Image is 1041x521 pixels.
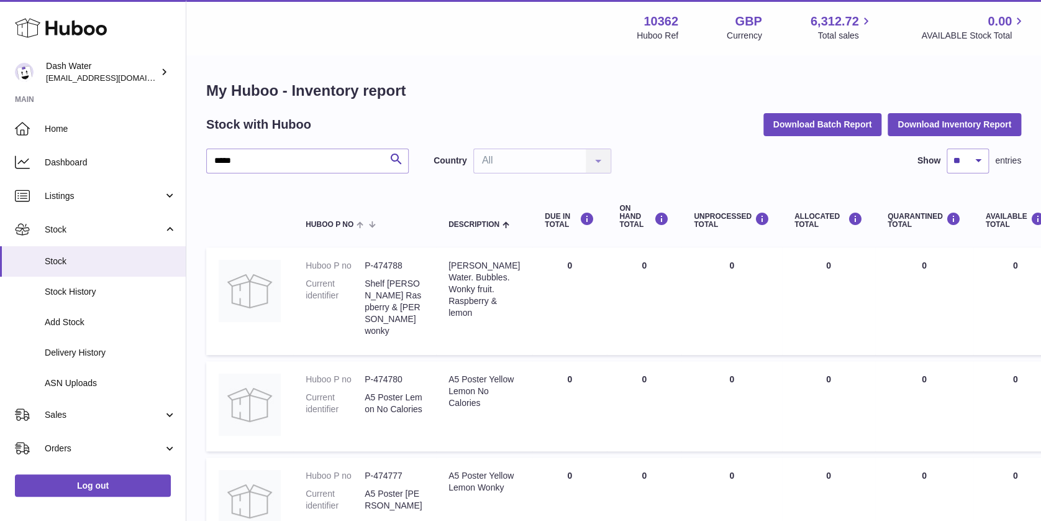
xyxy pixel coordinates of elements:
[532,247,607,355] td: 0
[46,73,183,83] span: [EMAIL_ADDRESS][DOMAIN_NAME]
[727,30,762,42] div: Currency
[45,316,176,328] span: Add Stock
[434,155,467,167] label: Country
[306,470,365,482] dt: Huboo P no
[448,470,520,494] div: A5 Poster Yellow Lemon Wonky
[45,157,176,168] span: Dashboard
[45,286,176,298] span: Stock History
[365,470,424,482] dd: P-474777
[888,212,961,229] div: QUARANTINED Total
[365,260,424,272] dd: P-474788
[448,260,520,318] div: [PERSON_NAME] Water. Bubbles. Wonky fruit. Raspberry & lemon
[817,30,873,42] span: Total sales
[888,113,1021,136] button: Download Inventory Report
[811,13,859,30] span: 6,312.72
[694,212,770,229] div: UNPROCESSED Total
[681,247,782,355] td: 0
[794,212,863,229] div: ALLOCATED Total
[45,443,163,454] span: Orders
[365,374,424,385] dd: P-474780
[619,205,669,229] div: ON HAND Total
[921,13,1026,42] a: 0.00 AVAILABLE Stock Total
[306,392,365,415] dt: Current identifier
[607,361,681,451] td: 0
[448,374,520,409] div: A5 Poster Yellow Lemon No Calories
[735,13,761,30] strong: GBP
[922,260,927,270] span: 0
[15,474,171,497] a: Log out
[45,347,176,359] span: Delivery History
[811,13,873,42] a: 6,312.72 Total sales
[365,278,424,336] dd: Shelf [PERSON_NAME] Raspberry & [PERSON_NAME] wonky
[219,260,281,322] img: product image
[306,488,365,512] dt: Current identifier
[607,247,681,355] td: 0
[45,123,176,135] span: Home
[306,221,353,229] span: Huboo P no
[206,81,1021,101] h1: My Huboo - Inventory report
[782,247,875,355] td: 0
[206,116,311,133] h2: Stock with Huboo
[45,377,176,389] span: ASN Uploads
[45,224,163,236] span: Stock
[365,392,424,415] dd: A5 Poster Lemon No Calories
[306,278,365,336] dt: Current identifier
[995,155,1021,167] span: entries
[782,361,875,451] td: 0
[681,361,782,451] td: 0
[532,361,607,451] td: 0
[917,155,940,167] label: Show
[922,471,927,481] span: 0
[988,13,1012,30] span: 0.00
[545,212,594,229] div: DUE IN TOTAL
[45,409,163,421] span: Sales
[763,113,882,136] button: Download Batch Report
[15,63,34,81] img: bea@dash-water.com
[643,13,678,30] strong: 10362
[922,374,927,384] span: 0
[306,260,365,272] dt: Huboo P no
[365,488,424,512] dd: A5 Poster [PERSON_NAME]
[306,374,365,385] dt: Huboo P no
[219,374,281,436] img: product image
[921,30,1026,42] span: AVAILABLE Stock Total
[46,60,158,84] div: Dash Water
[45,190,163,202] span: Listings
[45,256,176,267] span: Stock
[637,30,678,42] div: Huboo Ref
[448,221,499,229] span: Description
